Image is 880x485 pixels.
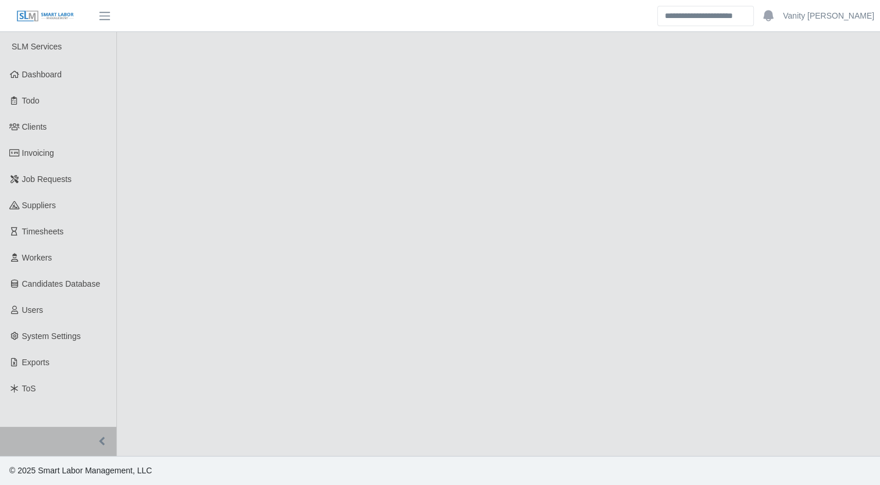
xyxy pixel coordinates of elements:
span: Users [22,305,44,315]
span: Invoicing [22,148,54,158]
span: Job Requests [22,174,72,184]
span: ToS [22,384,36,393]
span: Workers [22,253,52,262]
span: System Settings [22,331,81,341]
a: Vanity [PERSON_NAME] [783,10,874,22]
span: SLM Services [12,42,62,51]
input: Search [657,6,754,26]
span: Todo [22,96,40,105]
span: Candidates Database [22,279,101,288]
span: © 2025 Smart Labor Management, LLC [9,466,152,475]
span: Exports [22,358,49,367]
span: Dashboard [22,70,62,79]
img: SLM Logo [16,10,74,23]
span: Timesheets [22,227,64,236]
span: Clients [22,122,47,131]
span: Suppliers [22,201,56,210]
